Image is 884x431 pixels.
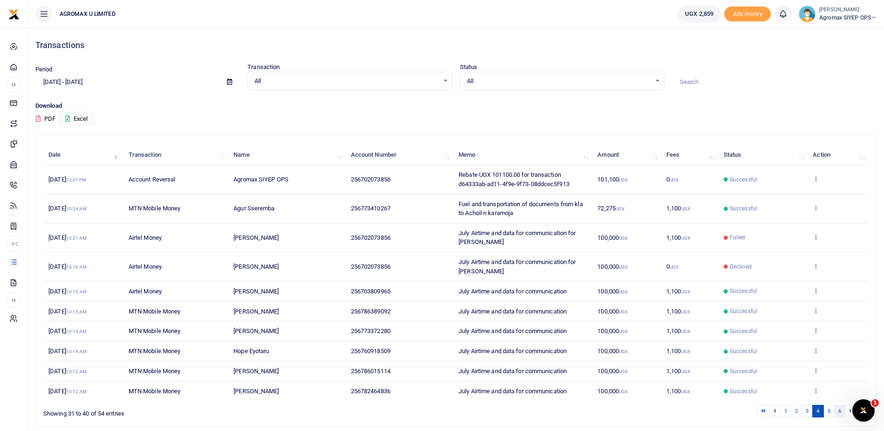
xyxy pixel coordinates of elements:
span: 256786015114 [351,368,391,375]
span: 100,000 [597,288,628,295]
span: Account Reversal [129,176,176,183]
span: 256702073856 [351,263,391,270]
span: 0 [666,263,678,270]
span: UGX 2,859 [685,9,713,19]
img: profile-user [799,6,815,22]
span: Successful [730,327,757,335]
small: UGX [619,349,628,354]
span: 1,100 [666,388,690,395]
span: [PERSON_NAME] [233,234,279,241]
small: 10:15 AM [66,309,87,314]
span: All [467,76,651,86]
span: [DATE] [48,308,87,315]
small: UGX [681,349,690,354]
small: 10:14 AM [66,349,87,354]
span: [PERSON_NAME] [233,368,279,375]
span: [DATE] [48,263,87,270]
th: Transaction: activate to sort column ascending [123,145,228,165]
span: Successful [730,307,757,315]
small: UGX [681,236,690,241]
span: MTN Mobile Money [129,368,181,375]
span: [DATE] [48,348,87,355]
span: Airtel Money [129,288,162,295]
small: UGX [619,369,628,374]
span: 100,000 [597,234,628,241]
span: [PERSON_NAME] [233,263,279,270]
span: 1,100 [666,288,690,295]
a: 5 [823,405,835,417]
span: July Airtime and data for communication [459,348,567,355]
small: 10:24 AM [66,206,87,211]
small: UGX [681,329,690,334]
small: UGX [619,236,628,241]
span: Successful [730,204,757,213]
th: Date: activate to sort column descending [43,145,123,165]
span: [PERSON_NAME] [233,388,279,395]
span: Hope Eyotaru [233,348,269,355]
a: 2 [791,405,802,417]
iframe: Intercom live chat [852,399,875,422]
span: Successful [730,387,757,396]
small: 10:15 AM [66,289,87,294]
span: [DATE] [48,388,87,395]
span: 1,100 [666,234,690,241]
span: 256773410267 [351,205,391,212]
a: UGX 2,859 [678,6,720,22]
span: [DATE] [48,176,86,183]
span: 100,000 [597,263,628,270]
span: Successful [730,367,757,375]
span: Failed [730,233,746,242]
small: UGX [670,177,678,182]
span: [PERSON_NAME] [233,327,279,334]
span: Successful [730,347,757,355]
span: July Airtime and data for communication for [PERSON_NAME] [459,258,576,275]
span: July Airtime and data for communication [459,368,567,375]
small: UGX [681,309,690,314]
span: 256786389092 [351,308,391,315]
span: Agromax SIYEP OPS [819,14,877,22]
input: Search [672,74,877,90]
span: 1,100 [666,308,690,315]
a: 4 [812,405,823,417]
span: [DATE] [48,368,87,375]
span: All [254,76,439,86]
span: 256773372280 [351,327,391,334]
li: Ac [7,236,20,251]
span: July Airtime and data for communication [459,388,567,395]
th: Account Number: activate to sort column ascending [346,145,453,165]
a: logo-small logo-large logo-large [8,10,20,17]
span: MTN Mobile Money [129,388,181,395]
h4: Transactions [35,40,877,50]
span: 100,000 [597,348,628,355]
a: profile-user [PERSON_NAME] Agromax SIYEP OPS [799,6,877,22]
th: Amount: activate to sort column ascending [592,145,661,165]
span: MTN Mobile Money [129,205,181,212]
span: 100,000 [597,368,628,375]
span: AGROMAX U LIMITED [56,10,119,18]
small: 12:07 PM [66,177,87,182]
span: 1,100 [666,327,690,334]
small: 10:12 AM [66,369,87,374]
a: 1 [780,405,791,417]
span: [DATE] [48,234,87,241]
li: M [7,292,20,308]
th: Fees: activate to sort column ascending [661,145,719,165]
small: UGX [616,206,624,211]
span: [PERSON_NAME] [233,308,279,315]
span: 1,100 [666,205,690,212]
button: Excel [57,111,96,127]
input: select period [35,74,219,90]
span: 1,100 [666,348,690,355]
span: Successful [730,175,757,184]
li: M [7,77,20,92]
span: [PERSON_NAME] [233,288,279,295]
span: July Airtime and data for communication [459,308,567,315]
small: UGX [619,289,628,294]
span: Agur Sseremba [233,205,274,212]
span: Airtel Money [129,234,162,241]
small: UGX [681,289,690,294]
span: 256702073856 [351,234,391,241]
span: [DATE] [48,205,87,212]
span: 256760918509 [351,348,391,355]
span: 256782464836 [351,388,391,395]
